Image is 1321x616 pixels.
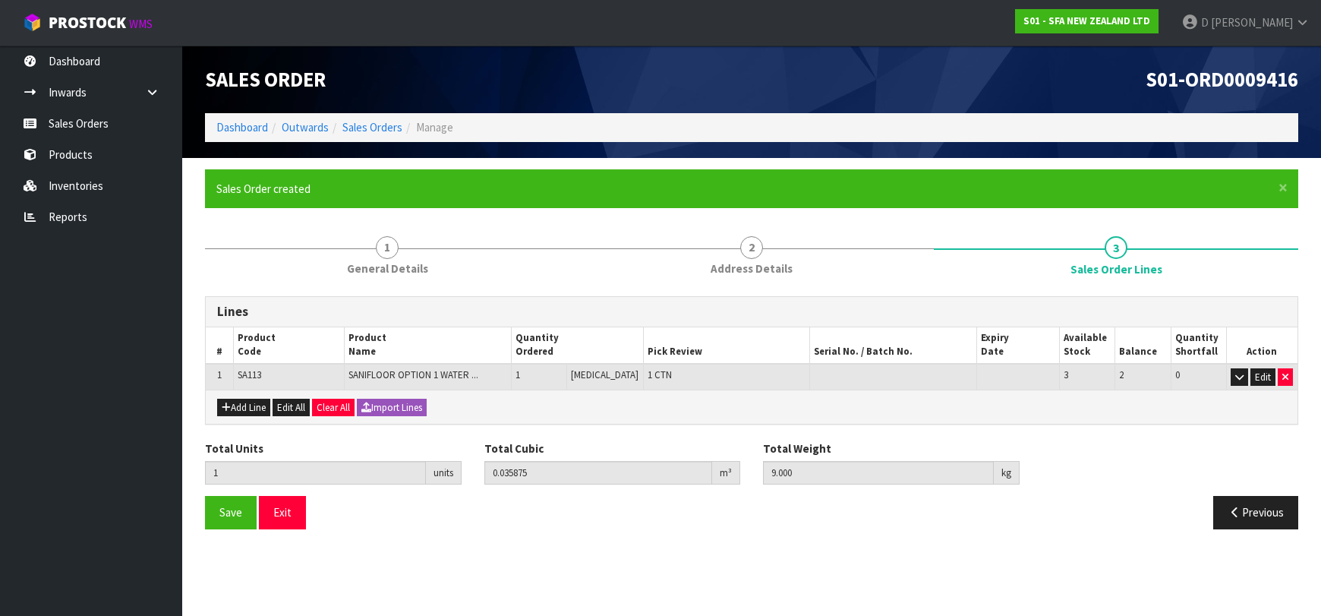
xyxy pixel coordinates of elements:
span: [PERSON_NAME] [1211,15,1293,30]
th: Product Name [345,327,511,364]
span: 1 [217,368,222,381]
th: Expiry Date [976,327,1060,364]
th: # [206,327,234,364]
span: SA113 [238,368,261,381]
th: Product Code [234,327,345,364]
div: m³ [712,461,740,485]
a: Outwards [282,120,329,134]
button: Import Lines [357,399,427,417]
a: Dashboard [216,120,268,134]
strong: S01 - SFA NEW ZEALAND LTD [1023,14,1150,27]
span: Sales Order created [216,182,311,196]
small: WMS [129,17,153,31]
span: Save [219,505,242,520]
span: SANIFLOOR OPTION 1 WATER ... [348,368,478,381]
span: Sales Order Lines [205,285,1298,541]
th: Available Stock [1060,327,1115,364]
th: Pick Review [643,327,809,364]
input: Total Units [205,461,426,485]
span: 3 [1105,236,1127,259]
span: Sales Order [205,67,326,92]
span: D [1201,15,1209,30]
div: units [426,461,462,485]
span: 2 [740,236,763,259]
button: Previous [1213,496,1298,529]
span: Manage [416,120,453,134]
span: Address Details [711,261,793,276]
img: cube-alt.png [23,13,42,32]
button: Exit [259,496,306,529]
th: Serial No. / Batch No. [810,327,976,364]
span: 3 [1064,368,1068,381]
button: Edit All [273,399,310,417]
label: Total Cubic [484,441,544,456]
span: S01-ORD0009416 [1146,67,1298,92]
th: Quantity Shortfall [1171,327,1226,364]
input: Total Cubic [484,461,713,485]
span: ProStock [49,13,126,33]
span: 1 [376,236,399,259]
h3: Lines [217,305,1286,319]
button: Add Line [217,399,270,417]
label: Total Units [205,441,263,456]
span: General Details [347,261,428,276]
th: Action [1226,327,1297,364]
span: [MEDICAL_DATA] [571,368,638,381]
th: Balance [1115,327,1171,364]
input: Total Weight [763,461,994,485]
span: 1 CTN [648,368,672,381]
button: Save [205,496,257,529]
span: × [1278,177,1288,198]
button: Clear All [312,399,355,417]
span: Sales Order Lines [1070,261,1162,277]
button: Edit [1250,368,1275,387]
a: Sales Orders [342,120,402,134]
th: Quantity Ordered [511,327,643,364]
span: 2 [1119,368,1124,381]
div: kg [994,461,1020,485]
span: 1 [515,368,520,381]
label: Total Weight [763,441,831,456]
span: 0 [1175,368,1180,381]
